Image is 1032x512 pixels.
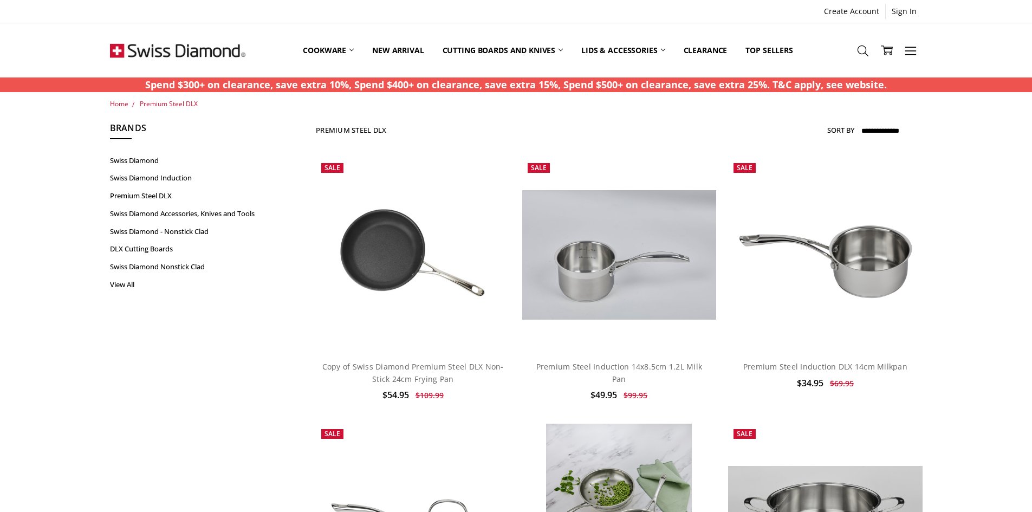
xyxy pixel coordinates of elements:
p: Spend $300+ on clearance, save extra 10%, Spend $400+ on clearance, save extra 15%, Spend $500+ o... [145,77,887,92]
img: Free Shipping On Every Order [110,23,245,77]
a: Top Sellers [736,26,802,74]
a: Swiss Diamond [110,152,274,170]
a: Premium Steel Induction 14x8.5cm 1.2L Milk Pan [522,158,716,352]
a: Swiss Diamond Induction [110,169,274,187]
a: Sign In [886,4,923,19]
span: $34.95 [797,377,823,389]
a: Swiss Diamond Nonstick Clad [110,258,274,276]
a: Copy of Swiss Diamond Premium Steel DLX Non-Stick 24cm Frying Pan [322,361,504,384]
img: Premium Steel Induction 14x8.5cm 1.2L Milk Pan [522,190,716,320]
a: Swiss Diamond Accessories, Knives and Tools [110,205,274,223]
span: Sale [531,163,547,172]
a: New arrival [363,26,433,74]
a: Premium Steel Induction DLX 14cm Milkpan [743,361,907,372]
span: Sale [324,163,340,172]
a: Premium Steel DLX [110,187,274,205]
label: Sort By [827,121,854,139]
a: DLX Cutting Boards [110,240,274,258]
span: Sale [324,429,340,438]
span: $49.95 [590,389,617,401]
a: Create Account [818,4,885,19]
a: Cookware [294,26,363,74]
a: Clearance [674,26,737,74]
span: Sale [737,429,752,438]
a: Premium Steel Induction DLX 14cm Milkpan [728,158,922,352]
img: Premium Steel Induction DLX 14cm Milkpan [728,191,922,318]
a: Cutting boards and knives [433,26,573,74]
a: Lids & Accessories [572,26,674,74]
span: $69.95 [830,378,854,388]
h5: Brands [110,121,274,140]
a: Premium Steel Induction 14x8.5cm 1.2L Milk Pan [536,361,703,384]
a: View All [110,276,274,294]
a: Premium Steel DLX [140,99,198,108]
a: Swiss Diamond - Nonstick Clad [110,223,274,241]
a: Home [110,99,128,108]
span: $99.95 [624,390,647,400]
img: Copy of Swiss Diamond Premium Steel DLX Non-Stick 24cm Frying Pan [316,158,510,352]
span: Sale [737,163,752,172]
span: $54.95 [382,389,409,401]
span: $109.99 [416,390,444,400]
h1: Premium Steel DLX [316,126,386,134]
